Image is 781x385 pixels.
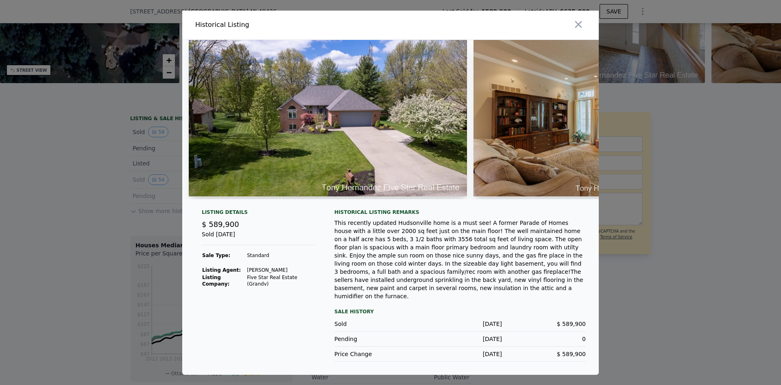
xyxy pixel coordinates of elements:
div: Sold [334,320,418,328]
td: Five Star Real Estate (Grandv) [247,274,315,288]
span: $ 589,900 [557,351,586,357]
div: [DATE] [418,335,502,343]
div: Historical Listing [195,20,387,30]
img: Property Img [189,40,467,196]
div: 0 [502,335,586,343]
div: Listing Details [202,209,315,219]
strong: Sale Type: [202,253,230,258]
div: [DATE] [418,320,502,328]
strong: Listing Agent: [202,267,241,273]
div: [DATE] [418,350,502,358]
div: Sale History [334,307,586,317]
div: Historical Listing remarks [334,209,586,216]
img: Property Img [473,40,708,196]
div: This recently updated Hudsonville home is a must see! A former Parade of Homes house with a littl... [334,219,586,300]
td: [PERSON_NAME] [247,266,315,274]
span: $ 589,900 [202,220,239,229]
strong: Listing Company: [202,275,229,287]
div: Price Change [334,350,418,358]
span: $ 589,900 [557,321,586,327]
div: Sold [DATE] [202,230,315,245]
td: Standard [247,252,315,259]
div: Pending [334,335,418,343]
